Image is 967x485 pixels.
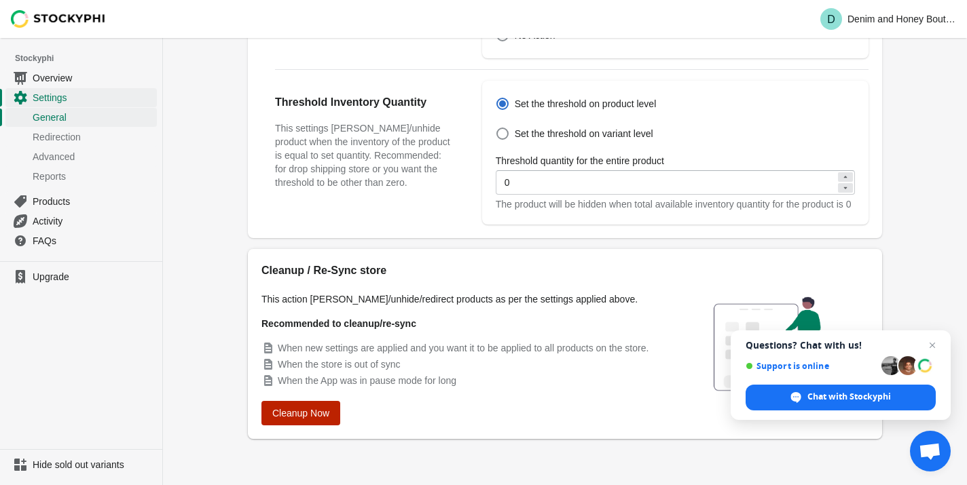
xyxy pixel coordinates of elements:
span: Advanced [33,150,154,163]
a: Redirection [5,127,157,147]
span: Cleanup Now [272,408,329,419]
span: Reports [33,170,154,183]
h2: Threshold Inventory Quantity [275,94,455,111]
text: D [827,14,835,25]
strong: Recommended to cleanup/re-sync [261,318,416,329]
a: FAQs [5,231,157,250]
span: When the store is out of sync [278,359,401,370]
span: Settings [33,91,154,104]
span: Close chat [924,337,941,353]
img: Stockyphi [11,10,106,28]
label: Threshold quantity for the entire product [496,154,664,168]
span: Set the threshold on product level [515,97,657,111]
button: Avatar with initials DDenim and Honey Boutique [815,5,962,33]
button: Cleanup Now [261,401,340,425]
a: Hide sold out variants [5,455,157,474]
span: Overview [33,71,154,85]
span: Products [33,195,154,208]
span: Support is online [746,361,877,371]
a: Overview [5,68,157,88]
a: Settings [5,88,157,107]
span: Stockyphi [15,52,162,65]
div: Chat with Stockyphi [746,385,936,410]
div: Open chat [910,431,951,471]
p: Denim and Honey Boutique [847,14,956,24]
span: Avatar with initials D [820,8,842,30]
a: Reports [5,166,157,186]
a: Upgrade [5,267,157,286]
p: This action [PERSON_NAME]/unhide/redirect products as per the settings applied above. [261,292,669,306]
span: Chat with Stockyphi [807,391,891,403]
span: Upgrade [33,270,154,284]
span: FAQs [33,234,154,248]
span: When the App was in pause mode for long [278,375,456,386]
span: General [33,111,154,124]
h3: This settings [PERSON_NAME]/unhide product when the inventory of the product is equal to set quan... [275,121,455,189]
a: Products [5,191,157,211]
a: General [5,107,157,127]
a: Advanced [5,147,157,166]
span: Redirection [33,130,154,144]
a: Activity [5,211,157,231]
span: When new settings are applied and you want it to be applied to all products on the store. [278,343,649,353]
span: Activity [33,214,154,228]
div: The product will be hidden when total available inventory quantity for the product is 0 [496,197,855,211]
span: Hide sold out variants [33,458,154,471]
span: Set the threshold on variant level [515,127,653,140]
h2: Cleanup / Re-Sync store [261,263,669,279]
span: Questions? Chat with us! [746,340,936,351]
